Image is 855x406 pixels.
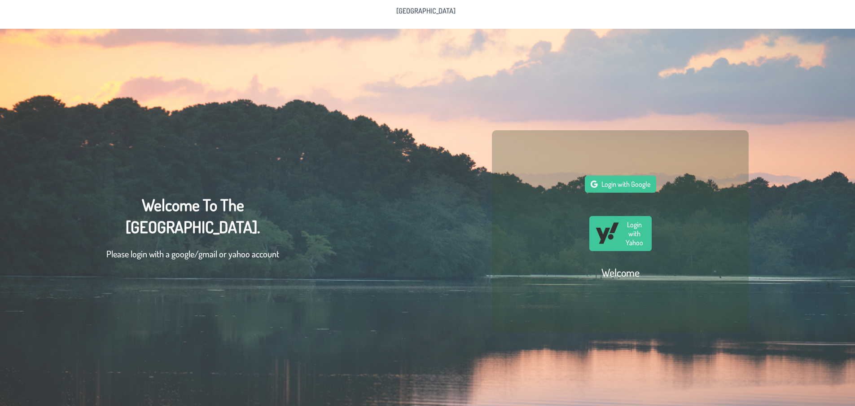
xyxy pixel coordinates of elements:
h2: Welcome [601,265,640,279]
button: Login with Google [585,176,656,193]
span: Login with Yahoo [623,220,646,247]
span: Login with Google [601,180,650,189]
a: [GEOGRAPHIC_DATA] [391,4,461,18]
span: [GEOGRAPHIC_DATA] [396,7,456,14]
li: Pine Lake Park [391,4,461,18]
div: Welcome To The [GEOGRAPHIC_DATA]. [106,194,279,269]
button: Login with Yahoo [589,216,652,251]
p: Please login with a google/gmail or yahoo account [106,247,279,260]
